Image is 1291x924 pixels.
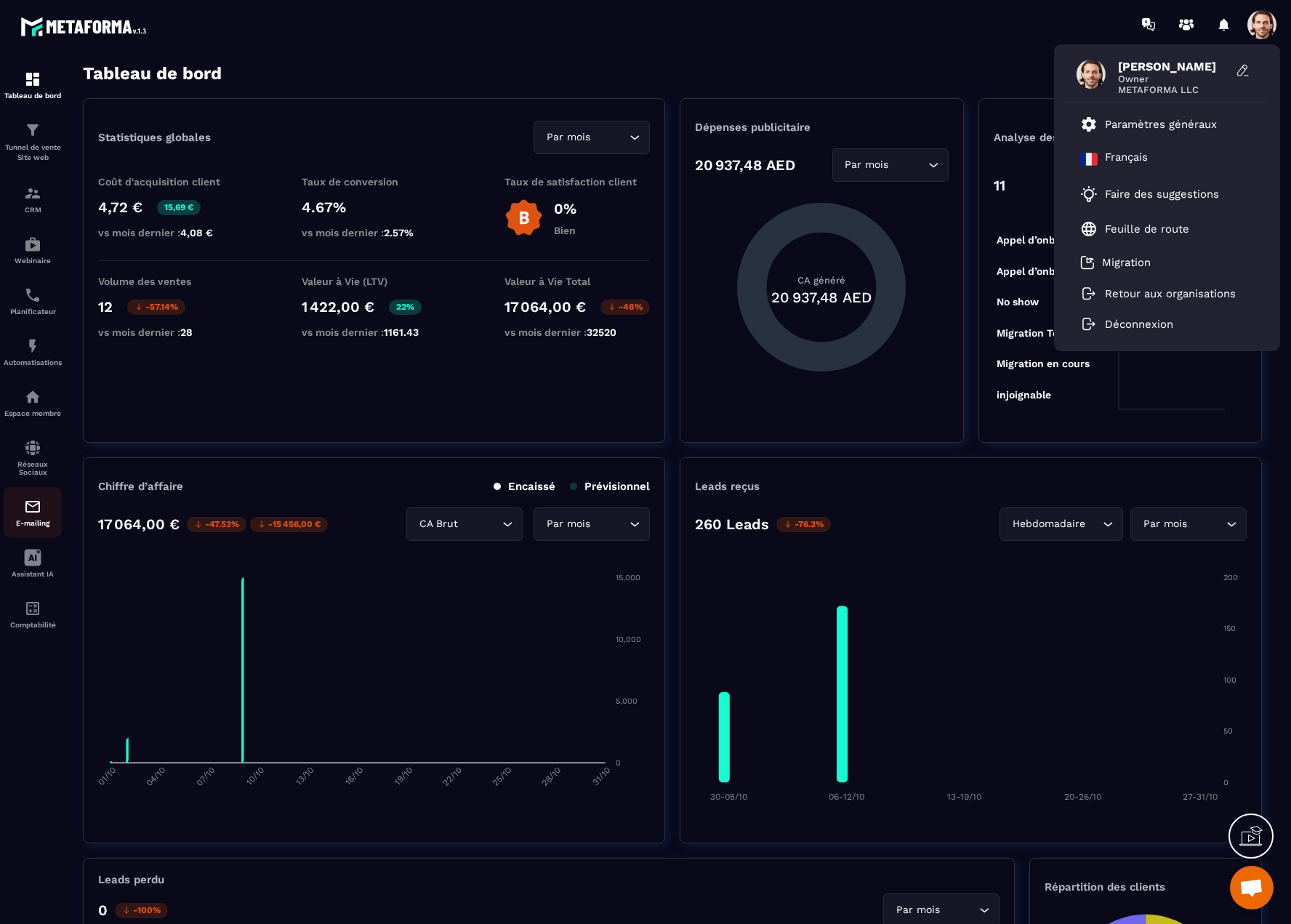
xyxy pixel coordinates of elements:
[1080,220,1189,238] a: Feuille de route
[302,176,447,188] p: Taux de conversion
[947,792,981,802] tspan: 13-19/10
[543,129,593,145] span: Par mois
[1118,73,1227,84] span: Owner
[695,480,760,493] p: Leads reçus
[250,517,328,532] p: -15 456,00 €
[996,265,1101,278] tspan: Appel d’onboarding...
[4,276,62,326] a: schedulerschedulerPlanificateur
[1105,118,1217,131] p: Paramètres généraux
[4,409,62,417] p: Espace membre
[98,227,244,238] p: vs mois dernier :
[4,174,62,225] a: formationformationCRM
[1080,287,1236,300] a: Retour aux organisations
[24,236,41,253] img: automations
[554,200,576,217] p: 0%
[1102,256,1151,269] p: Migration
[996,296,1039,308] tspan: No show
[4,538,62,589] a: Assistant IA
[616,696,638,706] tspan: 5,000
[1223,573,1238,582] tspan: 200
[4,92,62,100] p: Tableau de bord
[534,507,650,541] div: Search for option
[441,766,464,789] tspan: 22/10
[4,487,62,538] a: emailemailE-mailing
[1223,675,1236,685] tspan: 100
[695,515,769,533] p: 260 Leads
[461,516,499,532] input: Search for option
[98,298,113,316] p: 12
[1118,84,1227,95] span: METAFORMA LLC
[416,516,461,532] span: CA Brut
[600,300,650,315] p: -48%
[180,326,193,338] span: 28
[83,63,222,84] h3: Tableau de bord
[384,227,414,238] span: 2.57%
[1190,516,1223,532] input: Search for option
[4,589,62,640] a: accountantaccountantComptabilité
[616,635,641,644] tspan: 10,000
[829,792,864,802] tspan: 06-12/10
[491,766,514,789] tspan: 25/10
[98,176,244,188] p: Coût d'acquisition client
[570,480,650,493] p: Prévisionnel
[1080,185,1236,203] a: Faire des suggestions
[127,300,185,315] p: -57.14%
[943,902,976,918] input: Search for option
[832,148,949,182] div: Search for option
[302,227,447,238] p: vs mois dernier :
[393,765,414,787] tspan: 19/10
[543,516,593,532] span: Par mois
[4,142,62,163] p: Tunnel de vente Site web
[994,131,1120,144] p: Analyse des Leads
[892,157,925,173] input: Search for option
[1105,287,1236,300] p: Retour aux organisations
[4,308,62,316] p: Planificateur
[1230,866,1274,909] div: Open chat
[1080,116,1217,133] a: Paramètres généraux
[616,573,640,582] tspan: 15,000
[587,326,616,338] span: 32520
[302,298,374,316] p: 1 422,00 €
[406,507,523,541] div: Search for option
[1045,880,1247,893] p: Répartition des clients
[96,766,118,787] tspan: 01/10
[24,388,41,406] img: automations
[343,765,365,787] tspan: 16/10
[98,873,164,886] p: Leads perdu
[4,111,62,174] a: formationformationTunnel de vente Site web
[1118,60,1227,73] span: [PERSON_NAME]
[4,621,62,629] p: Comptabilité
[389,300,422,315] p: 22%
[4,358,62,366] p: Automatisations
[590,766,612,787] tspan: 31/10
[24,498,41,515] img: email
[996,234,1111,246] tspan: Appel d’onboarding p...
[180,227,213,238] span: 4,08 €
[540,766,563,789] tspan: 28/10
[294,765,315,787] tspan: 13/10
[1080,255,1151,270] a: Migration
[593,129,626,145] input: Search for option
[98,480,183,493] p: Chiffre d’affaire
[994,177,1005,194] p: 11
[695,156,795,174] p: 20 937,48 AED
[504,198,543,237] img: b-badge-o.b3b20ee6.svg
[24,121,41,139] img: formation
[1223,624,1236,633] tspan: 150
[4,257,62,265] p: Webinaire
[4,377,62,428] a: automationsautomationsEspace membre
[194,766,217,788] tspan: 07/10
[504,276,650,287] p: Valeur à Vie Total
[302,326,447,338] p: vs mois dernier :
[98,326,244,338] p: vs mois dernier :
[4,460,62,476] p: Réseaux Sociaux
[4,206,62,214] p: CRM
[1105,188,1219,201] p: Faire des suggestions
[4,570,62,578] p: Assistant IA
[115,903,168,918] p: -100%
[1140,516,1190,532] span: Par mois
[1223,778,1228,787] tspan: 0
[24,185,41,202] img: formation
[996,327,1093,340] tspan: Migration Terminée
[1223,726,1233,736] tspan: 50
